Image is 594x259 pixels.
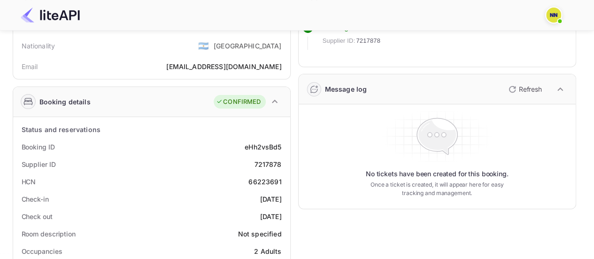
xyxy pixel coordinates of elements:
[260,212,282,221] div: [DATE]
[22,41,55,51] div: Nationality
[22,142,55,152] div: Booking ID
[214,41,282,51] div: [GEOGRAPHIC_DATA]
[22,125,100,134] div: Status and reservations
[39,97,91,107] div: Booking details
[166,62,281,71] div: [EMAIL_ADDRESS][DOMAIN_NAME]
[21,8,80,23] img: LiteAPI Logo
[22,177,36,187] div: HCN
[260,194,282,204] div: [DATE]
[216,97,261,107] div: CONFIRMED
[519,84,542,94] p: Refresh
[22,194,49,204] div: Check-in
[22,212,53,221] div: Check out
[366,169,509,179] p: No tickets have been created for this booking.
[254,159,281,169] div: 7217878
[325,84,367,94] div: Message log
[503,82,546,97] button: Refresh
[248,177,281,187] div: 66223691
[22,62,38,71] div: Email
[323,36,355,46] span: Supplier ID:
[245,142,281,152] div: eHh2vsBd5
[22,159,56,169] div: Supplier ID
[363,181,511,197] p: Once a ticket is created, it will appear here for easy tracking and management.
[254,246,281,256] div: 2 Adults
[356,36,380,46] span: 7217878
[546,8,561,23] img: N/A N/A
[198,37,209,54] span: United States
[22,246,62,256] div: Occupancies
[238,229,282,239] div: Not specified
[22,229,76,239] div: Room description
[531,23,568,50] div: [DATE] 04:44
